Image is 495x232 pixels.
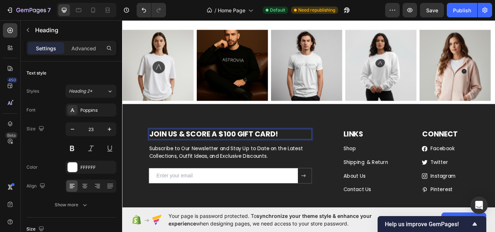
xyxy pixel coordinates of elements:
[350,130,429,140] p: CONNECT
[385,221,470,228] span: Help us improve GemPages!
[7,77,17,83] div: 450
[258,180,284,188] a: About Us
[359,180,389,188] a: Instagram
[35,26,113,34] p: Heading
[426,7,438,13] span: Save
[26,88,39,94] div: Styles
[26,198,116,211] button: Show more
[258,130,337,140] p: LINKS
[359,195,386,204] a: Pinterest
[26,124,46,134] div: Size
[80,107,115,114] div: Poppins
[258,195,290,204] a: Contact Us
[26,70,46,76] div: Text style
[270,7,285,13] span: Default
[359,195,386,205] div: Rich Text Editor. Editing area: main
[447,3,477,17] button: Publish
[36,45,56,52] p: Settings
[346,13,429,96] img: Alt Image
[385,220,479,228] button: Show survey - Help us improve GemPages!
[47,6,51,14] p: 7
[359,148,388,156] a: Facebook
[5,132,17,138] div: Beta
[31,129,221,141] h2: Rich Text Editor. Editing area: main
[3,3,54,17] button: 7
[218,7,245,14] span: Home Page
[215,7,216,14] span: /
[71,45,96,52] p: Advanced
[80,164,115,171] div: FFFFFF
[258,164,337,172] p: Shipping & Return
[26,181,47,191] div: Align
[26,164,38,170] div: Color
[55,201,88,208] div: Show more
[32,148,220,165] p: Subscribe to Our Newsletter and Stay Up to Date on the Latest Collections, Outfit Ideas, and Excl...
[257,147,338,157] div: Rich Text Editor. Editing area: main
[169,213,372,227] span: synchronize your theme style & enhance your experience
[257,195,338,205] div: Rich Text Editor. Editing area: main
[420,3,444,17] button: Save
[137,3,166,17] div: Undo/Redo
[359,163,390,173] div: Rich Text Editor. Editing area: main
[453,7,471,14] div: Publish
[169,212,400,227] span: Your page is password protected. To when designing pages, we need access to your store password.
[32,130,220,140] p: JOIN US & SCORE A $100 GIFT CARD!
[359,147,390,157] div: Rich Text Editor. Editing area: main
[359,179,390,189] div: Rich Text Editor. Editing area: main
[298,7,335,13] span: Need republishing
[441,212,486,227] button: Allow access
[31,175,205,192] input: Enter your email
[257,163,338,173] div: Rich Text Editor. Editing area: main
[470,197,488,214] div: Open Intercom Messenger
[122,18,495,209] iframe: Design area
[69,88,92,94] span: Heading 2*
[258,148,273,156] a: Shop
[359,164,380,172] a: Twitter
[66,85,116,98] button: Heading 2*
[26,107,36,113] div: Font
